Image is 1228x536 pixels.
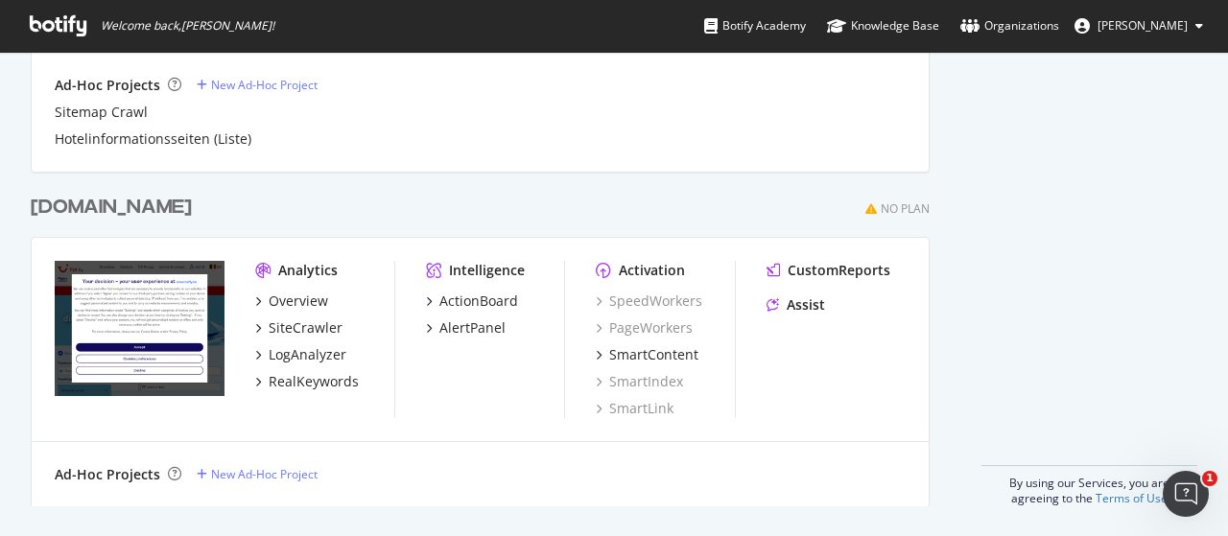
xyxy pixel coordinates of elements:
a: Assist [767,295,825,315]
div: No Plan [881,200,930,217]
a: SmartIndex [596,372,683,391]
a: [DOMAIN_NAME] [31,194,200,221]
div: Intelligence [449,261,525,280]
a: AlertPanel [426,318,506,338]
div: Organizations [960,16,1059,35]
a: LogAnalyzer [255,345,346,364]
div: Overview [269,291,328,311]
a: Sitemap Crawl [55,103,148,122]
a: SpeedWorkers [596,291,702,311]
a: Hotelinformationsseiten (Liste) [55,129,251,149]
a: SmartContent [596,345,698,364]
span: Welcome back, [PERSON_NAME] ! [101,18,274,34]
span: Marcel Köhler [1098,17,1188,34]
div: Knowledge Base [827,16,939,35]
a: RealKeywords [255,372,359,391]
div: CustomReports [788,261,890,280]
div: LogAnalyzer [269,345,346,364]
div: New Ad-Hoc Project [211,77,318,93]
a: New Ad-Hoc Project [197,77,318,93]
div: SiteCrawler [269,318,342,338]
a: Terms of Use [1096,490,1168,506]
div: Ad-Hoc Projects [55,465,160,484]
a: New Ad-Hoc Project [197,466,318,482]
button: [PERSON_NAME] [1059,11,1218,41]
a: PageWorkers [596,318,693,338]
a: SiteCrawler [255,318,342,338]
div: ActionBoard [439,291,518,311]
div: Ad-Hoc Projects [55,76,160,95]
div: Assist [787,295,825,315]
img: tuifly.be [55,261,224,397]
div: AlertPanel [439,318,506,338]
div: Analytics [278,261,338,280]
a: CustomReports [767,261,890,280]
div: Activation [619,261,685,280]
div: RealKeywords [269,372,359,391]
a: ActionBoard [426,291,518,311]
div: Botify Academy [704,16,806,35]
a: SmartLink [596,399,673,418]
div: SmartContent [609,345,698,364]
div: [DOMAIN_NAME] [31,194,192,221]
span: 1 [1202,471,1217,486]
div: New Ad-Hoc Project [211,466,318,482]
iframe: Intercom live chat [1163,471,1209,517]
a: Overview [255,291,328,311]
div: By using our Services, you are agreeing to the [981,465,1197,506]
